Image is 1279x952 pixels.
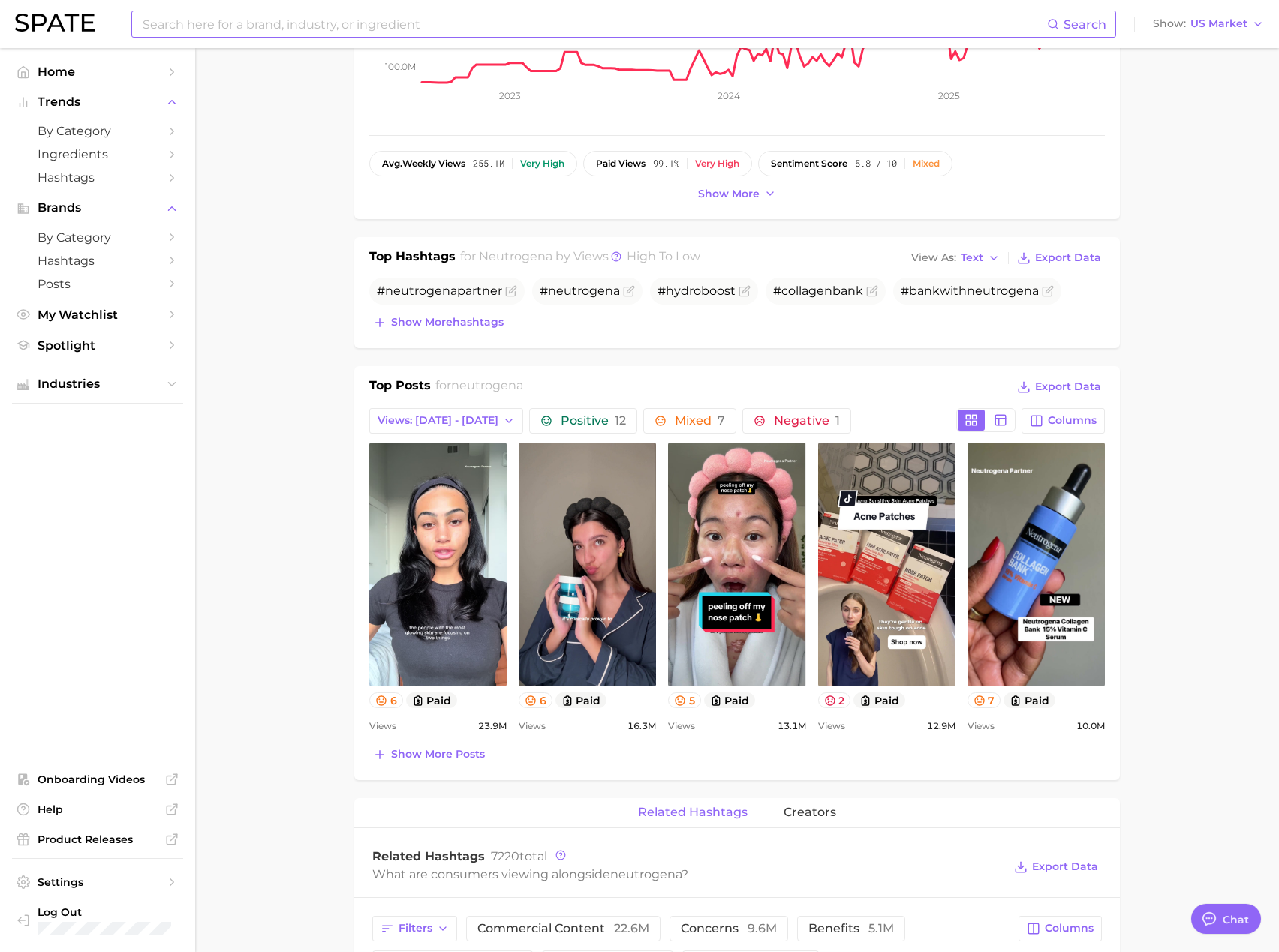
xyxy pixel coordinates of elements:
[1004,692,1055,708] button: paid
[561,415,626,427] span: Positive
[866,285,878,297] button: Flag as miscategorized or irrelevant
[1035,251,1101,264] span: Export Data
[473,158,504,169] span: 255.1m
[668,692,701,708] button: 5
[38,277,158,291] span: Posts
[369,312,507,333] button: Show morehashtags
[38,201,158,215] span: Brands
[369,248,456,269] h1: Top Hashtags
[771,158,847,169] span: sentiment score
[369,408,523,434] button: Views: [DATE] - [DATE]
[391,748,485,761] span: Show more posts
[907,248,1004,268] button: View AsText
[519,692,552,708] button: 6
[372,849,485,863] span: Related Hashtags
[38,170,158,185] span: Hashtags
[12,334,183,357] a: Spotlight
[675,415,725,427] span: Mixed
[1013,377,1105,398] button: Export Data
[12,226,183,249] a: by Category
[38,65,158,79] span: Home
[38,230,158,245] span: by Category
[12,60,183,83] a: Home
[477,923,649,935] span: commercial content
[658,284,736,298] span: #hydroboost
[774,415,840,427] span: Negative
[548,284,620,298] span: neutrogena
[369,377,431,399] h1: Top Posts
[12,768,183,791] a: Onboarding Videos
[369,151,577,176] button: avg.weekly views255.1mVery high
[499,90,521,101] tspan: 2023
[968,692,1001,708] button: 7
[1010,857,1102,878] button: Export Data
[615,413,626,428] span: 12
[681,923,777,935] span: concerns
[519,717,546,735] span: Views
[391,316,504,329] span: Show more hashtags
[369,717,396,735] span: Views
[1013,248,1105,269] button: Export Data
[1064,17,1106,32] span: Search
[653,158,679,169] span: 99.1%
[505,285,517,297] button: Flag as miscategorized or irrelevant
[12,272,183,296] a: Posts
[668,717,695,735] span: Views
[778,717,806,735] span: 13.1m
[12,249,183,272] a: Hashtags
[1022,408,1105,434] button: Columns
[372,864,1003,884] div: What are consumers viewing alongside ?
[1149,14,1268,34] button: ShowUS Market
[901,284,1039,298] span: #bankwith
[378,414,498,427] span: Views: [DATE] - [DATE]
[1190,20,1247,28] span: US Market
[913,158,940,169] div: Mixed
[739,285,751,297] button: Flag as miscategorized or irrelevant
[12,901,183,940] a: Log out. Currently logged in with e-mail danielle.gonzalez@loreal.com.
[927,717,955,735] span: 12.9m
[818,717,845,735] span: Views
[38,905,194,919] span: Log Out
[911,254,956,262] span: View As
[12,197,183,219] button: Brands
[12,143,183,166] a: Ingredients
[38,338,158,353] span: Spotlight
[610,867,682,881] span: neutrogena
[835,413,840,428] span: 1
[15,14,95,32] img: SPATE
[12,91,183,113] button: Trends
[748,921,777,935] span: 9.6m
[382,158,465,169] span: weekly views
[38,254,158,268] span: Hashtags
[855,158,897,169] span: 5.8 / 10
[1153,20,1186,28] span: Show
[435,377,523,399] h2: for
[38,875,158,889] span: Settings
[385,60,416,71] tspan: 100.0m
[1048,414,1097,427] span: Columns
[695,158,739,169] div: Very high
[38,95,158,109] span: Trends
[12,798,183,821] a: Help
[491,849,547,863] span: total
[1019,916,1102,941] button: Columns
[868,921,894,935] span: 5.1m
[540,284,620,298] span: #
[377,284,502,298] span: # partner
[961,254,983,262] span: Text
[694,184,780,204] button: Show more
[1045,922,1094,935] span: Columns
[369,744,489,765] button: Show more posts
[704,692,756,708] button: paid
[583,151,752,176] button: paid views99.1%Very high
[784,806,836,819] span: creators
[38,803,158,816] span: Help
[382,158,402,169] abbr: average
[478,717,507,735] span: 23.9m
[698,188,760,200] span: Show more
[399,922,432,935] span: Filters
[12,871,183,893] a: Settings
[623,285,635,297] button: Flag as miscategorized or irrelevant
[12,119,183,143] a: by Category
[853,692,905,708] button: paid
